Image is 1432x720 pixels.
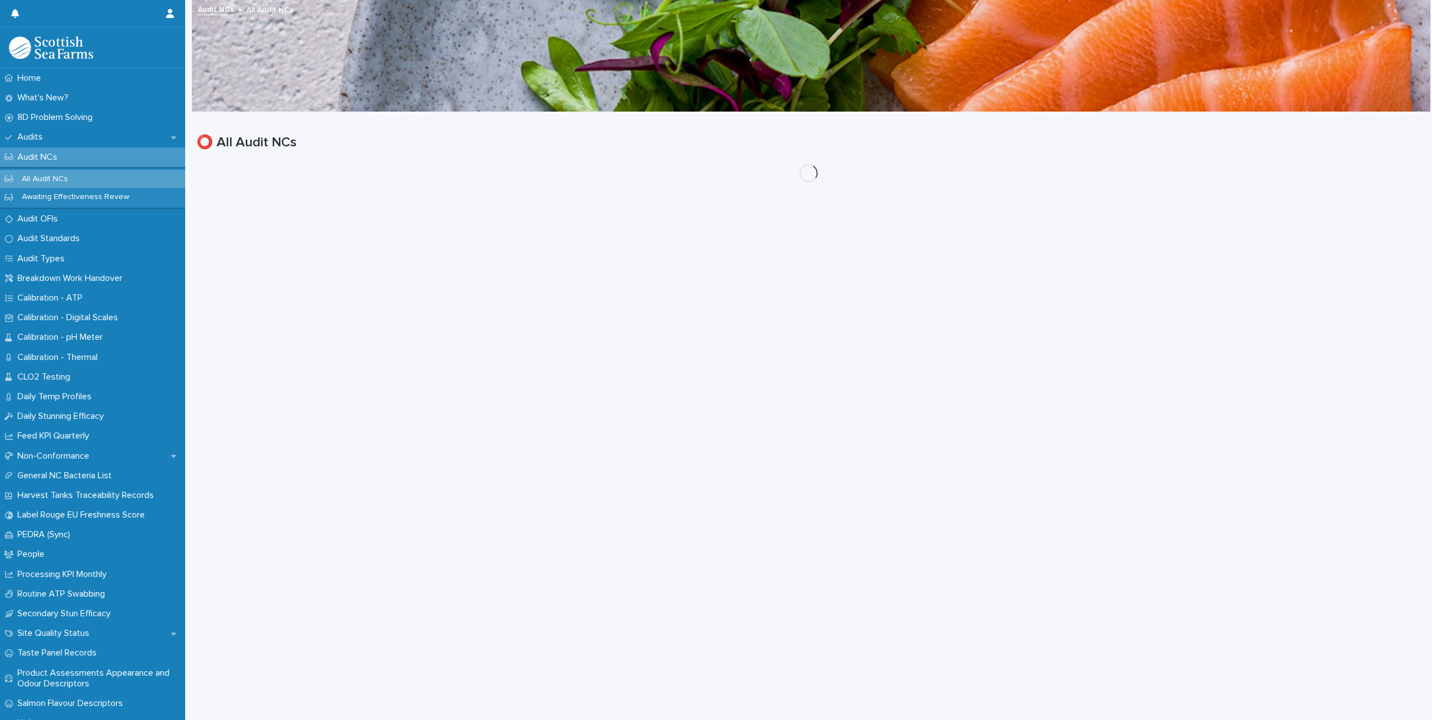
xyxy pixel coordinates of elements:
p: Label Rouge EU Freshness Score [13,510,154,520]
p: Audit OFIs [13,214,67,224]
p: Calibration - pH Meter [13,332,112,343]
p: Daily Stunning Efficacy [13,411,113,422]
p: Product Assessments Appearance and Odour Descriptors [13,668,185,689]
p: Site Quality Status [13,628,98,639]
p: PEDRA (Sync) [13,529,79,540]
p: Processing KPI Monthly [13,569,116,580]
p: All Audit NCs [246,3,293,15]
p: Audit Types [13,253,74,264]
p: Awaiting Effectiveness Revew [13,192,138,202]
p: CLO2 Testing [13,372,79,382]
p: What's New? [13,93,77,103]
p: People [13,549,53,560]
a: Audit NCs [198,2,234,15]
p: Audit NCs [13,152,66,163]
p: Breakdown Work Handover [13,273,131,284]
p: Taste Panel Records [13,648,105,658]
p: Feed KPI Quarterly [13,431,98,441]
p: Routine ATP Swabbing [13,589,114,599]
p: Calibration - ATP [13,293,91,303]
p: Audit Standards [13,233,89,244]
p: 8D Problem Solving [13,112,102,123]
p: Salmon Flavour Descriptors [13,698,132,709]
p: Daily Temp Profiles [13,391,100,402]
h1: ⭕ All Audit NCs [196,135,1421,151]
p: Home [13,73,50,84]
p: Secondary Stun Efficacy [13,608,120,619]
p: Calibration - Digital Scales [13,312,127,323]
img: mMrefqRFQpe26GRNOUkG [9,36,93,59]
p: All Audit NCs [13,174,77,184]
p: General NC Bacteria List [13,470,121,481]
p: Calibration - Thermal [13,352,107,363]
p: Audits [13,132,52,142]
p: Harvest Tanks Traceability Records [13,490,163,501]
p: Non-Conformance [13,451,98,461]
